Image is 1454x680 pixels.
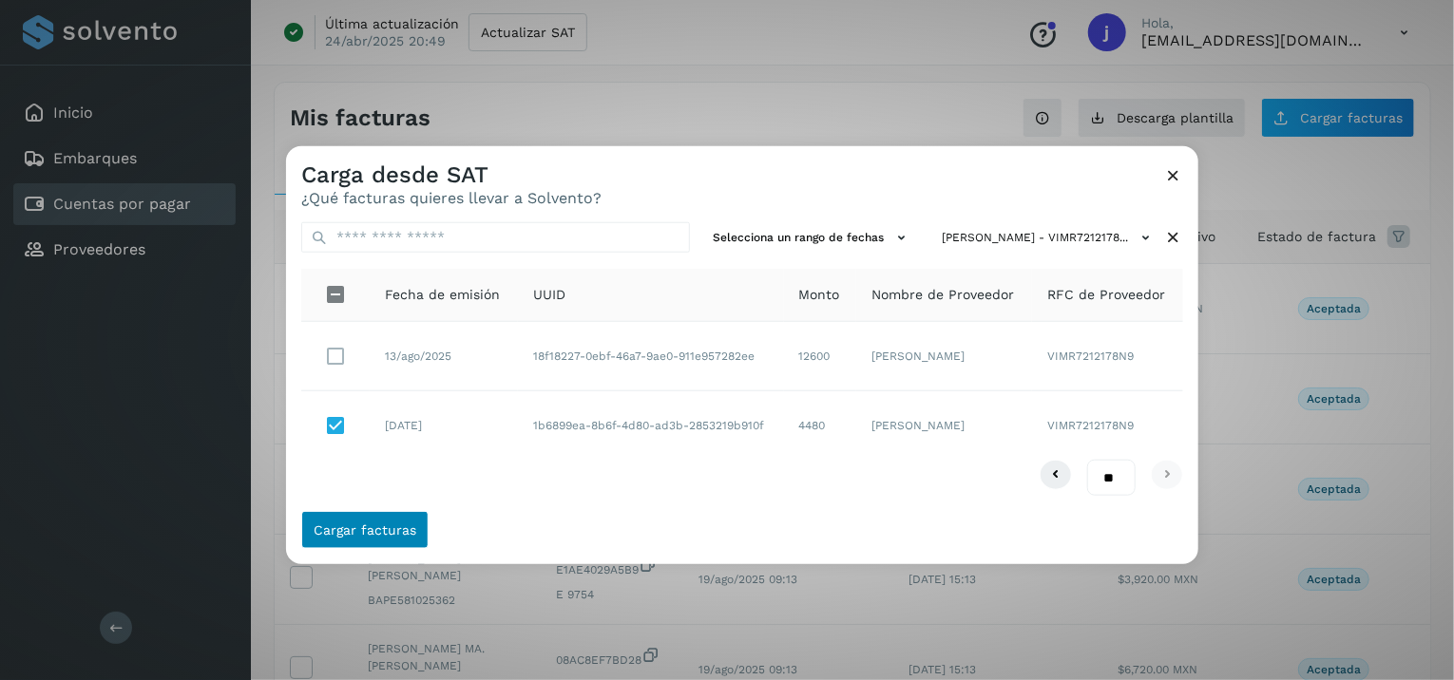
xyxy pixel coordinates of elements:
td: 4480 [784,391,856,460]
td: 13/ago/2025 [370,322,518,391]
span: Fecha de emisión [385,285,500,305]
span: Monto [799,285,840,305]
button: Cargar facturas [301,511,429,549]
span: Nombre de Proveedor [871,285,1014,305]
td: [PERSON_NAME] [856,391,1032,460]
td: VIMR7212178N9 [1032,322,1183,391]
button: Selecciona un rango de fechas [705,222,919,254]
span: RFC de Proveedor [1047,285,1165,305]
h3: Carga desde SAT [301,161,602,189]
button: [PERSON_NAME] - VIMR7212178... [934,222,1163,254]
span: Cargar facturas [314,523,416,537]
td: [PERSON_NAME] [856,322,1032,391]
td: VIMR7212178N9 [1032,391,1183,460]
p: ¿Qué facturas quieres llevar a Solvento? [301,189,602,207]
td: 12600 [784,322,856,391]
td: 18f18227-0ebf-46a7-9ae0-911e957282ee [518,322,784,391]
span: UUID [533,285,565,305]
td: [DATE] [370,391,518,460]
td: 1b6899ea-8b6f-4d80-ad3b-2853219b910f [518,391,784,460]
